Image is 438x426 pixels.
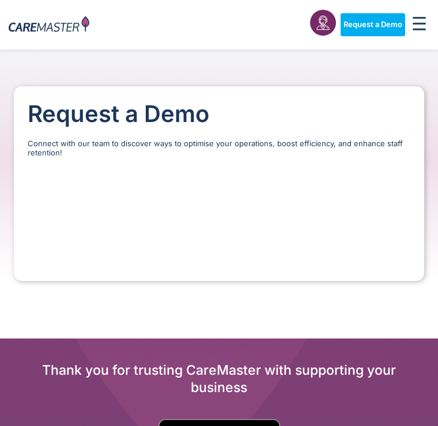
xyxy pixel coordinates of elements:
[343,20,402,29] span: Request a Demo
[14,362,424,396] h2: Thank you for trusting CareMaster with supporting your business
[410,13,430,36] div: Menu Toggle
[28,177,410,264] iframe: Form 0
[28,139,410,157] p: Connect with our team to discover ways to optimise your operations, boost efficiency, and enhance...
[9,16,89,34] img: CareMaster Logo
[341,13,405,36] a: Request a Demo
[28,100,410,128] h1: Request a Demo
